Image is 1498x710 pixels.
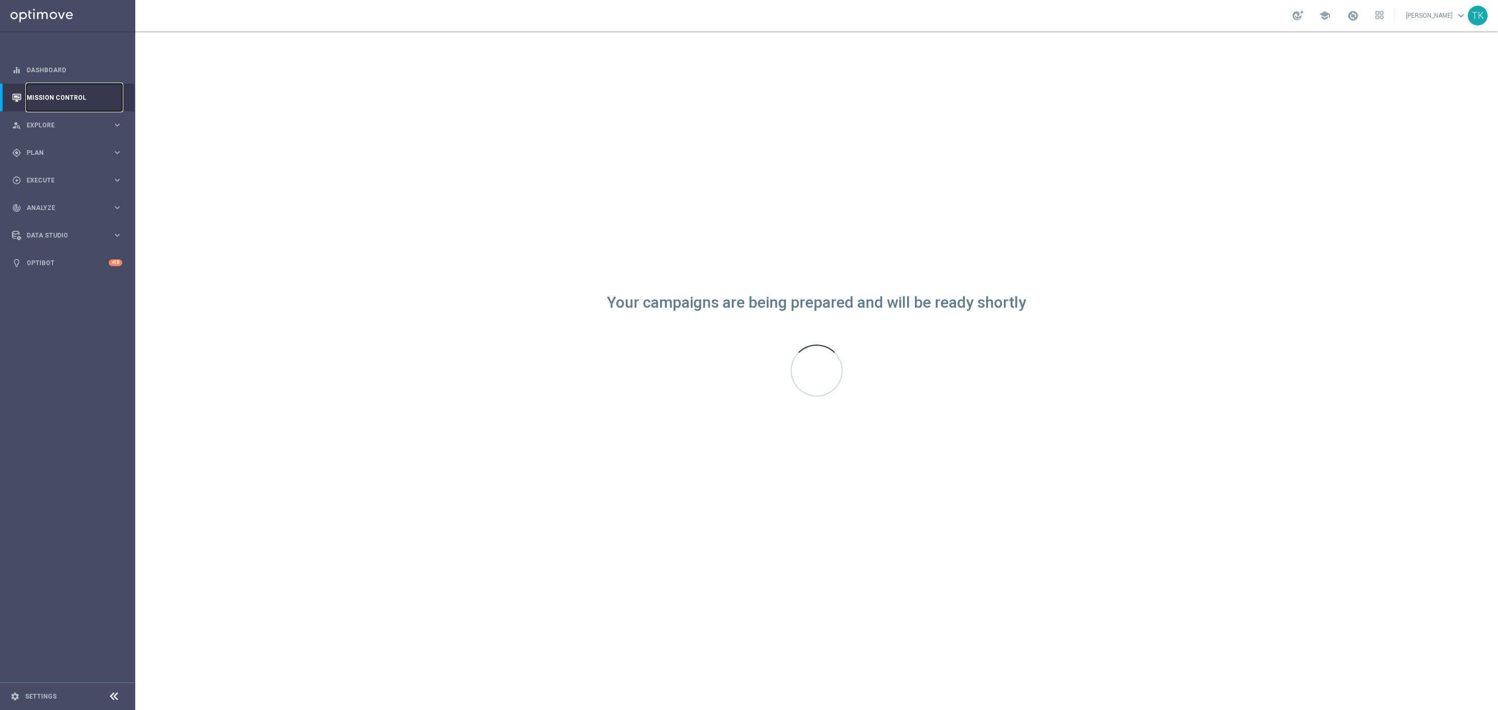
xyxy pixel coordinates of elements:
a: Dashboard [27,56,122,84]
i: keyboard_arrow_right [112,175,122,185]
div: Plan [12,148,112,157]
div: Optibot [12,249,122,277]
i: keyboard_arrow_right [112,148,122,157]
span: Execute [27,177,112,183]
div: +10 [109,259,122,266]
i: keyboard_arrow_right [112,230,122,240]
i: person_search [12,121,21,130]
span: Plan [27,150,112,156]
div: Your campaigns are being prepared and will be ready shortly [607,298,1026,307]
button: play_circle_outline Execute keyboard_arrow_right [11,176,123,185]
div: Explore [12,121,112,130]
button: person_search Explore keyboard_arrow_right [11,121,123,129]
i: track_changes [12,203,21,213]
a: [PERSON_NAME]keyboard_arrow_down [1405,8,1468,23]
i: settings [10,692,20,701]
button: track_changes Analyze keyboard_arrow_right [11,204,123,212]
span: Explore [27,122,112,128]
i: play_circle_outline [12,176,21,185]
button: Data Studio keyboard_arrow_right [11,231,123,240]
span: Data Studio [27,232,112,239]
span: keyboard_arrow_down [1455,10,1467,21]
i: equalizer [12,65,21,75]
a: Mission Control [27,84,122,111]
div: Data Studio [12,231,112,240]
div: Mission Control [12,84,122,111]
div: Dashboard [12,56,122,84]
i: lightbulb [12,258,21,268]
i: keyboard_arrow_right [112,120,122,130]
span: Analyze [27,205,112,211]
button: lightbulb Optibot +10 [11,259,123,267]
a: Settings [25,693,57,700]
i: gps_fixed [12,148,21,157]
div: Analyze [12,203,112,213]
button: Mission Control [11,94,123,102]
a: Optibot [27,249,109,277]
div: Execute [12,176,112,185]
span: school [1319,10,1331,21]
i: keyboard_arrow_right [112,203,122,213]
button: gps_fixed Plan keyboard_arrow_right [11,149,123,157]
div: TK [1468,6,1488,25]
button: equalizer Dashboard [11,66,123,74]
